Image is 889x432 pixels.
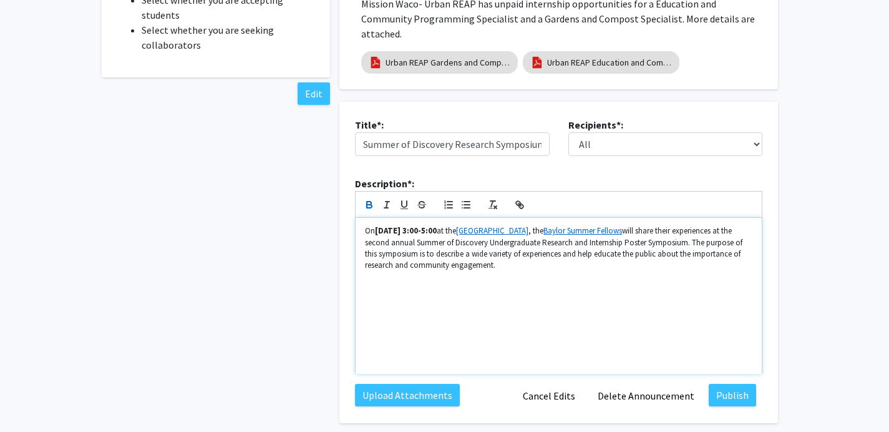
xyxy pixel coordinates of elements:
label: Upload Attachments [355,384,460,406]
button: Edit [298,82,330,105]
b: Title*: [355,119,384,131]
p: On at the , the will share their experiences at the second annual Summer of Discovery Undergradua... [365,225,752,272]
a: Urban REAP Gardens and Compost Program Specialist [386,56,510,69]
b: Description*: [355,177,414,190]
button: Cancel Edits [515,384,583,408]
iframe: Chat [9,376,53,423]
a: Baylor Summer Fellows [543,225,622,236]
a: [GEOGRAPHIC_DATA] [456,225,528,236]
b: Recipients*: [568,119,623,131]
a: Urban REAP Education and Community Programming Specialist [547,56,672,69]
li: Select whether you are seeking collaborators [142,22,316,52]
button: Delete Announcement [590,384,702,408]
img: pdf_icon.png [530,56,544,69]
img: pdf_icon.png [369,56,382,69]
button: Publish [709,384,756,406]
strong: [DATE] 3:00-5:00 [375,225,437,236]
